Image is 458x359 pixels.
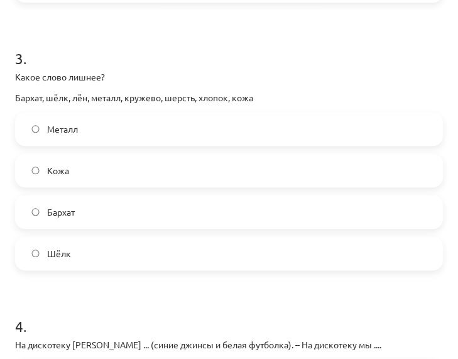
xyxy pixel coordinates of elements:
input: Металл [31,125,40,133]
p: Бархат, шёлк, лён, металл, кружево, шерсть, хлопок, кожа [15,91,443,104]
p: Какое слово лишнее? [15,70,443,84]
h1: 3 . [15,28,443,67]
input: Кожа [31,167,40,175]
h1: 4 . [15,295,443,334]
span: Кожа [47,164,69,177]
p: На дискотеку [PERSON_NAME] ... (синие джинсы и белая футболка). – На дискотеку мы .... [15,338,443,351]
input: Шёлк [31,250,40,258]
span: Бархат [47,206,75,219]
span: Металл [47,123,78,136]
span: Шёлк [47,247,71,260]
input: Бархат [31,208,40,216]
